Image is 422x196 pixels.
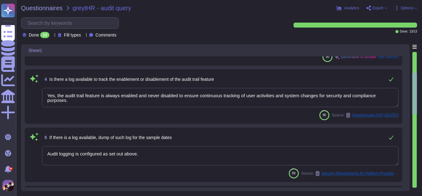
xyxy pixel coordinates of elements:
span: If there is a log available, dump of such log for the sample dates [49,135,172,140]
textarea: Audit logging is configured as set out above. [42,146,399,165]
button: Analytics [337,6,359,11]
span: 90 [323,113,326,117]
span: Analytics [344,6,359,10]
span: Security Requirements for Platform Providers (2025) (2) [321,172,399,175]
span: Options [401,6,413,10]
span: 4 [42,77,47,81]
img: user [2,180,14,191]
button: user [1,179,18,192]
span: Comments [95,33,116,37]
span: 89 [292,172,295,175]
span: Source: [301,171,399,176]
span: 5 [42,135,47,140]
span: Generative AI answer [341,55,377,59]
span: Source: [332,113,399,118]
span: Done [29,33,39,37]
span: Questionnaires [21,5,63,11]
div: 13 [40,32,49,38]
span: 13 / 13 [409,30,417,33]
span: Done: [400,30,408,33]
span: Fill types [64,33,81,37]
span: Export [373,6,383,10]
textarea: Yes, the audit trail feature is always enabled and never disabled to ensure continuous tracking o... [42,88,399,107]
span: 90 [326,55,329,59]
span: See sources [378,55,399,59]
div: 9+ [9,167,13,171]
span: Questionnaire FAQ ([DATE]) [352,113,399,117]
span: greytHR - audit query [73,5,131,11]
span: Is there a log available to track the enablement or disablement of the audit trail feature [49,77,214,82]
span: Sheet1 [28,48,42,53]
input: Search by keywords [24,18,119,28]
